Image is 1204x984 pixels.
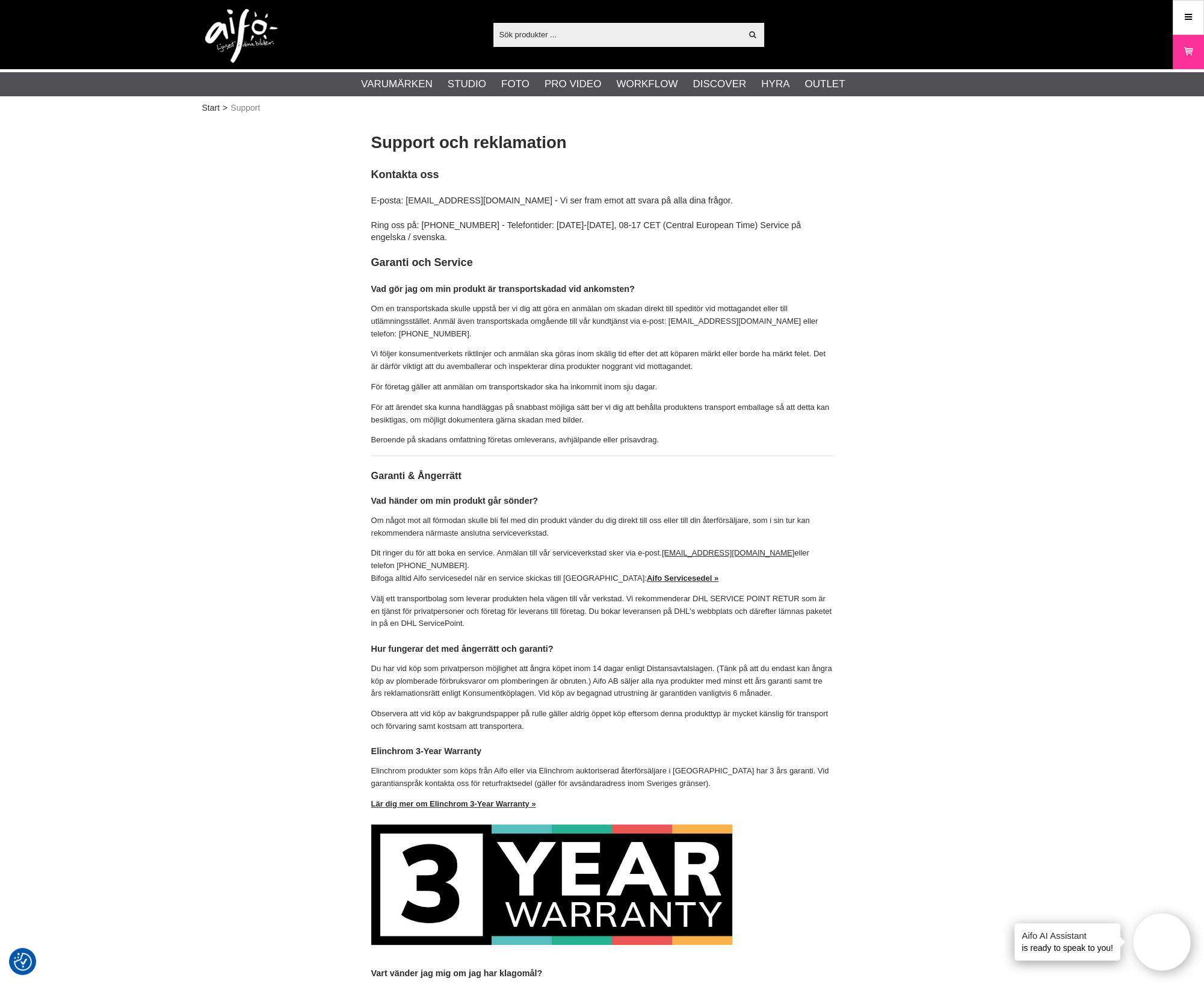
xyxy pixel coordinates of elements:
[371,348,833,373] p: Vi följer konsumentverkets riktlinjer och anmälan ska göras inom skälig tid efter det att köparen...
[361,76,433,92] a: Varumärken
[371,401,833,427] p: För att ärendet ska kunna handläggas på snabbast möjliga sätt ber vi dig att behålla produktens t...
[230,102,260,114] span: Support
[371,219,833,243] h4: Ring oss på: [PHONE_NUMBER] - Telefontider: [DATE]-[DATE], 08-17 CET (Central European Time) Serv...
[371,284,635,294] strong: Vad gör jag om min produkt är transportskadad vid ankomsten?
[371,644,554,654] strong: Hur fungerar det med ångerrätt och garanti?
[371,663,833,700] p: Du har vid köp som privatperson möjlighet att ångra köpet inom 14 dagar enligt Distansavtalslagen...
[448,76,486,92] a: Studio
[371,708,833,733] p: Observera att vid köp av bakgrundspapper på rulle gäller aldrig öppet köp eftersom denna produktt...
[1022,929,1113,942] h4: Aifo AI Assistant
[371,434,833,447] p: Beroende på skadans omfattning företas omleverans, avhjälpande eller prisavdrag.
[647,574,718,583] a: Aifo Servicesedel »
[14,953,32,971] img: Revisit consent button
[371,255,833,270] h2: Garanti och Service
[371,469,833,483] h3: Garanti & Ångerrätt
[371,515,833,540] p: Om något mot all förmodan skulle bli fel med din produkt vänder du dig direkt till oss eller till...
[693,76,746,92] a: Discover
[371,194,833,206] h4: E-posta: [EMAIL_ADDRESS][DOMAIN_NAME] - Vi ser fram emot att svara på alla dina frågor.
[223,102,227,114] span: >
[804,76,845,92] a: Outlet
[371,496,538,506] strong: Vad händer om min produkt går sönder?
[761,76,789,92] a: Hyra
[1014,923,1120,961] div: is ready to speak to you!
[493,25,742,43] input: Sök produkter ...
[616,76,678,92] a: Workflow
[371,765,833,790] p: Elinchrom produkter som köps från Aifo eller via Elinchrom auktoriserad återförsäljare i [GEOGRAP...
[662,548,794,557] a: [EMAIL_ADDRESS][DOMAIN_NAME]
[371,746,481,756] strong: Elinchrom 3-Year Warranty
[371,131,833,155] h1: Support och reklamation
[371,825,732,945] img: Elinchrom 3-Year Warranty by Aifo
[371,547,833,584] p: Dit ringer du för att boka en service. Anmälan till vår serviceverkstad sker via e-post. eller te...
[371,968,543,978] strong: Vart vänder jag mig om jag har klagomål?
[371,593,833,630] p: Välj ett transportbolag som leverar produkten hela vägen till vår verkstad. Vi rekommenderar DHL ...
[545,76,601,92] a: Pro Video
[371,167,833,182] h2: Kontakta oss
[371,799,536,808] a: Lär dig mer om Elinchrom 3-Year Warranty »
[371,381,833,394] p: För företag gäller att anmälan om transportskador ska ha inkommit inom sju dagar.
[371,303,833,340] p: Om en transportskada skulle uppstå ber vi dig att göra en anmälan om skadan direkt till speditör ...
[205,9,277,63] img: logo.png
[14,951,32,973] button: Samtyckesinställningar
[202,102,220,114] a: Start
[501,76,529,92] a: Foto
